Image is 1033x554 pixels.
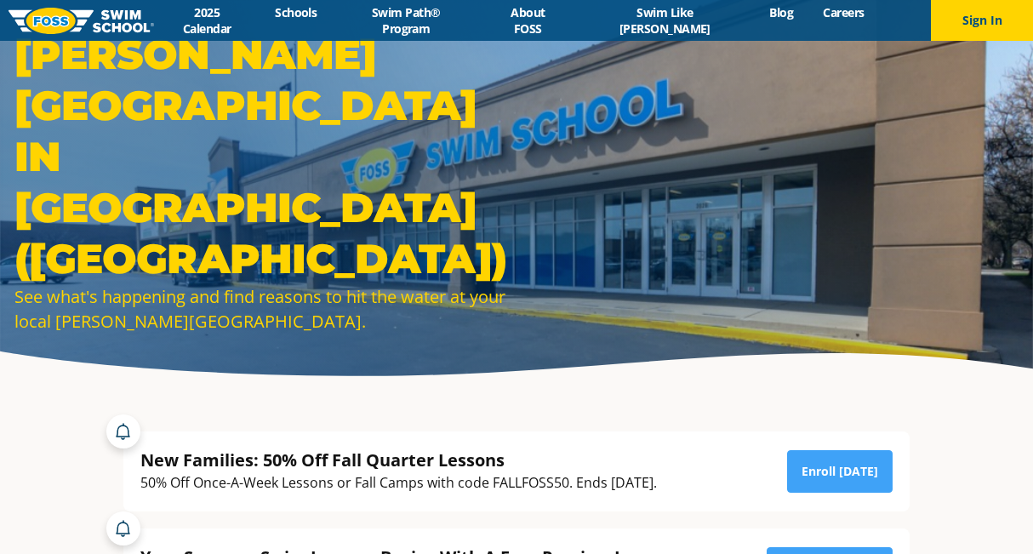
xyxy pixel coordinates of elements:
[755,4,808,20] a: Blog
[575,4,755,37] a: Swim Like [PERSON_NAME]
[481,4,575,37] a: About FOSS
[260,4,332,20] a: Schools
[9,8,154,34] img: FOSS Swim School Logo
[140,471,657,494] div: 50% Off Once-A-Week Lessons or Fall Camps with code FALLFOSS50. Ends [DATE].
[14,284,508,334] div: See what's happening and find reasons to hit the water at your local [PERSON_NAME][GEOGRAPHIC_DATA].
[140,448,657,471] div: New Families: 50% Off Fall Quarter Lessons
[332,4,481,37] a: Swim Path® Program
[787,450,893,493] a: Enroll [DATE]
[154,4,260,37] a: 2025 Calendar
[808,4,879,20] a: Careers
[14,29,508,284] h1: [PERSON_NAME][GEOGRAPHIC_DATA] in [GEOGRAPHIC_DATA] ([GEOGRAPHIC_DATA])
